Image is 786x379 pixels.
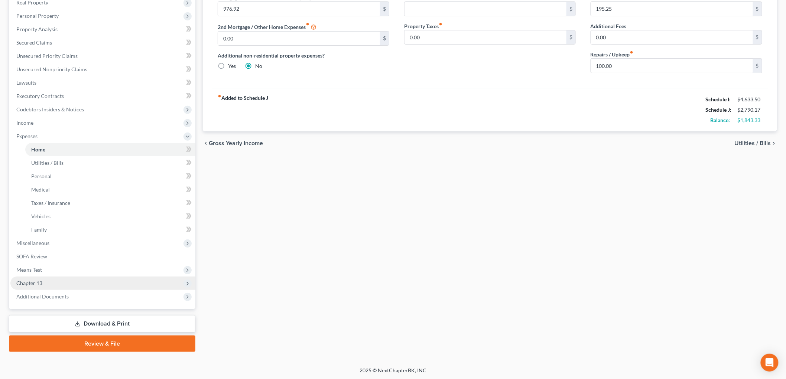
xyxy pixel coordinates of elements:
[203,140,263,146] button: chevron_left Gross Yearly Income
[630,50,634,54] i: fiber_manual_record
[16,120,33,126] span: Income
[16,106,84,112] span: Codebtors Insiders & Notices
[706,107,732,113] strong: Schedule J:
[16,240,49,246] span: Miscellaneous
[218,22,316,31] label: 2nd Mortgage / Other Home Expenses
[31,200,70,206] span: Taxes / Insurance
[405,30,566,45] input: --
[16,13,59,19] span: Personal Property
[405,2,566,16] input: --
[16,26,58,32] span: Property Analysis
[566,30,575,45] div: $
[31,173,52,179] span: Personal
[31,213,51,219] span: Vehicles
[439,22,442,26] i: fiber_manual_record
[591,50,634,58] label: Repairs / Upkeep
[380,2,389,16] div: $
[16,39,52,46] span: Secured Claims
[203,140,209,146] i: chevron_left
[771,140,777,146] i: chevron_right
[10,49,195,63] a: Unsecured Priority Claims
[706,96,731,102] strong: Schedule I:
[10,250,195,263] a: SOFA Review
[16,253,47,259] span: SOFA Review
[16,53,78,59] span: Unsecured Priority Claims
[255,62,262,70] label: No
[25,170,195,183] a: Personal
[25,210,195,223] a: Vehicles
[31,226,47,233] span: Family
[738,96,762,103] div: $4,633.50
[738,117,762,124] div: $1,843.33
[591,30,753,45] input: --
[218,94,221,98] i: fiber_manual_record
[566,2,575,16] div: $
[16,293,69,300] span: Additional Documents
[16,133,38,139] span: Expenses
[753,30,762,45] div: $
[738,106,762,114] div: $2,790.17
[25,196,195,210] a: Taxes / Insurance
[209,140,263,146] span: Gross Yearly Income
[761,354,779,372] div: Open Intercom Messenger
[10,36,195,49] a: Secured Claims
[404,22,442,30] label: Property Taxes
[591,59,753,73] input: --
[753,2,762,16] div: $
[228,62,236,70] label: Yes
[591,22,627,30] label: Additional Fees
[218,2,380,16] input: --
[16,66,87,72] span: Unsecured Nonpriority Claims
[25,223,195,236] a: Family
[753,59,762,73] div: $
[735,140,777,146] button: Utilities / Bills chevron_right
[218,94,268,125] strong: Added to Schedule J
[591,2,753,16] input: --
[31,186,50,193] span: Medical
[10,63,195,76] a: Unsecured Nonpriority Claims
[306,22,309,26] i: fiber_manual_record
[25,156,195,170] a: Utilities / Bills
[16,93,64,99] span: Executory Contracts
[218,32,380,46] input: --
[25,143,195,156] a: Home
[10,23,195,36] a: Property Analysis
[16,280,42,286] span: Chapter 13
[31,146,45,153] span: Home
[10,76,195,89] a: Lawsuits
[711,117,730,123] strong: Balance:
[16,79,36,86] span: Lawsuits
[9,336,195,352] a: Review & File
[10,89,195,103] a: Executory Contracts
[380,32,389,46] div: $
[735,140,771,146] span: Utilities / Bills
[31,160,64,166] span: Utilities / Bills
[25,183,195,196] a: Medical
[9,315,195,333] a: Download & Print
[16,267,42,273] span: Means Test
[218,52,389,59] label: Additional non-residential property expenses?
